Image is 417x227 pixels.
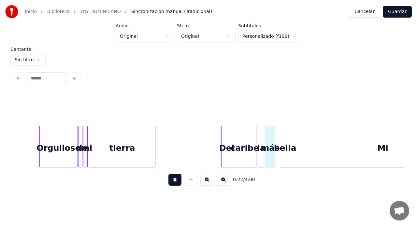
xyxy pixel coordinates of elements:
[383,6,412,18] button: Guardar
[238,23,301,28] label: Subtítulos
[131,8,212,15] span: Sincronización manual (Tradicional)
[245,177,255,183] span: 4:00
[5,5,18,18] img: youka
[233,177,249,183] div: /
[177,23,236,28] label: Stem
[80,8,121,15] a: YOY DOMINICANO
[116,23,174,28] label: Audio
[10,47,46,51] label: Cantante
[47,8,70,15] a: Biblioteca
[233,177,243,183] span: 0:22
[390,201,409,220] a: Chat abierto
[349,6,380,18] button: Cancelar
[25,8,37,15] a: Inicio
[25,8,212,15] nav: breadcrumb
